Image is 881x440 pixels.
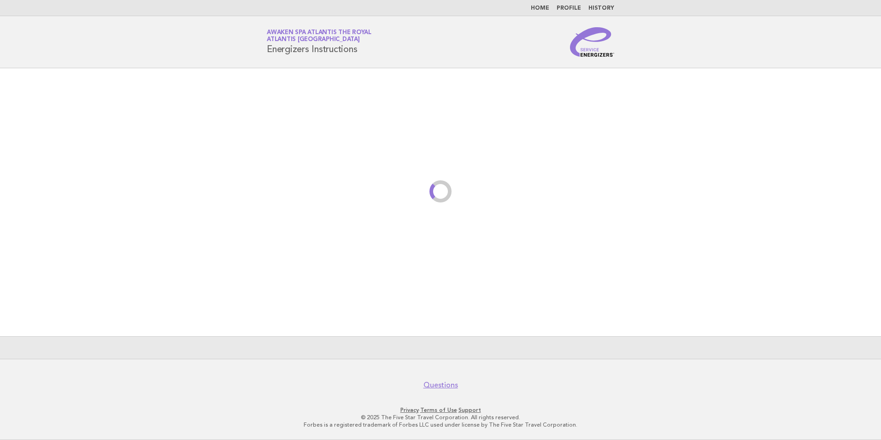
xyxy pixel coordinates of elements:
[267,30,371,54] h1: Energizers Instructions
[400,407,419,413] a: Privacy
[570,27,614,57] img: Service Energizers
[267,37,360,43] span: Atlantis [GEOGRAPHIC_DATA]
[531,6,549,11] a: Home
[458,407,481,413] a: Support
[159,414,722,421] p: © 2025 The Five Star Travel Corporation. All rights reserved.
[267,30,371,42] a: Awaken SPA Atlantis the RoyalAtlantis [GEOGRAPHIC_DATA]
[420,407,457,413] a: Terms of Use
[557,6,581,11] a: Profile
[423,381,458,390] a: Questions
[159,406,722,414] p: · ·
[159,421,722,428] p: Forbes is a registered trademark of Forbes LLC used under license by The Five Star Travel Corpora...
[588,6,614,11] a: History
